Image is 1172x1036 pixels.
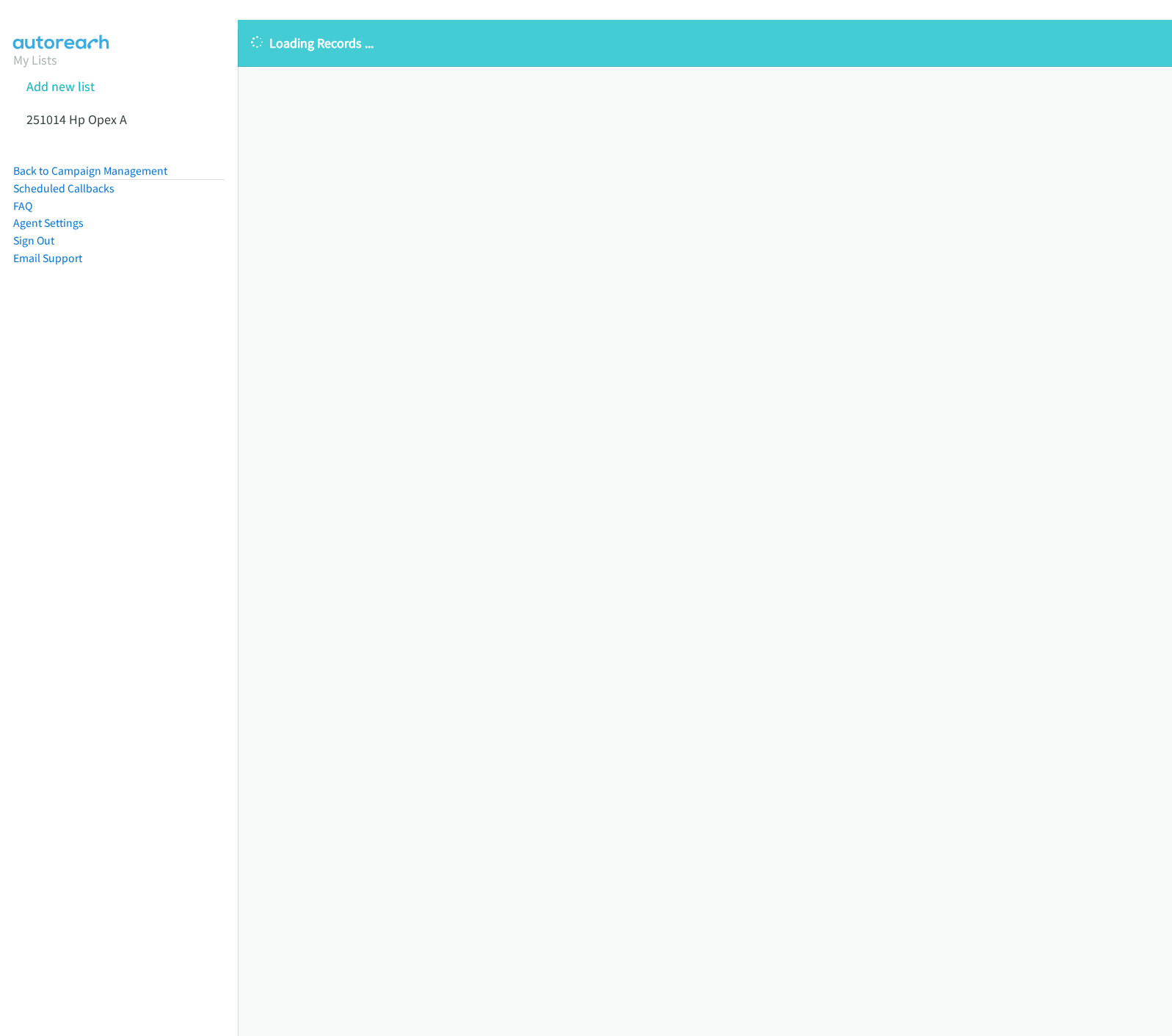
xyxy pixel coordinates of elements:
a: Sign Out [13,233,54,247]
a: 251014 Hp Opex A [26,111,127,128]
a: Add new list [26,78,95,95]
a: FAQ [13,199,32,213]
a: Back to Campaign Management [13,164,167,178]
a: My Lists [13,51,57,68]
a: Agent Settings [13,216,84,230]
a: Scheduled Callbacks [13,181,114,195]
p: Loading Records ... [251,33,1159,53]
a: Email Support [13,251,82,265]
